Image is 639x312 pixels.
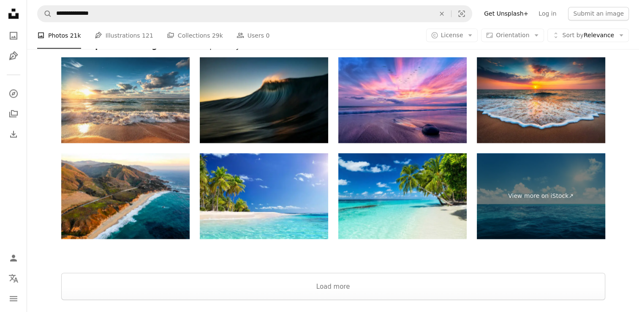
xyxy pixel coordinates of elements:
[237,22,270,49] a: Users 0
[5,5,22,24] a: Home — Unsplash
[338,57,467,143] img: Sunset Ocean Bird Surreal Inspiration Beautiful Nature Beach Ethereal Sunrise
[5,85,22,102] a: Explore
[200,153,328,239] img: Palm tree In Beach In Tropical Island - Caribbean - Guadalupe
[5,290,22,307] button: Menu
[477,57,605,143] img: Beautiful sunrise over the sea
[338,153,467,239] img: paradise beach
[61,57,190,143] img: Beautiful cloudscape over the sea
[5,270,22,287] button: Language
[479,7,533,20] a: Get Unsplash+
[5,27,22,44] a: Photos
[451,5,472,22] button: Visual search
[562,31,614,40] span: Relevance
[481,29,544,42] button: Orientation
[167,22,223,49] a: Collections 29k
[61,273,605,300] button: Load more
[568,7,629,20] button: Submit an image
[61,153,190,239] img: Pacific Ocean at Big Sur
[266,31,269,40] span: 0
[212,31,223,40] span: 29k
[142,31,153,40] span: 121
[5,105,22,122] a: Collections
[432,5,451,22] button: Clear
[477,153,605,239] a: View more on iStock↗
[37,5,472,22] form: Find visuals sitewide
[426,29,478,42] button: License
[441,32,463,38] span: License
[95,22,153,49] a: Illustrations 121
[533,7,561,20] a: Log in
[496,32,529,38] span: Orientation
[5,47,22,64] a: Illustrations
[5,249,22,266] a: Log in / Sign up
[547,29,629,42] button: Sort byRelevance
[5,126,22,142] a: Download History
[200,57,328,143] img: Dark majestic wave cresting in golden morning light
[38,5,52,22] button: Search Unsplash
[562,32,583,38] span: Sort by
